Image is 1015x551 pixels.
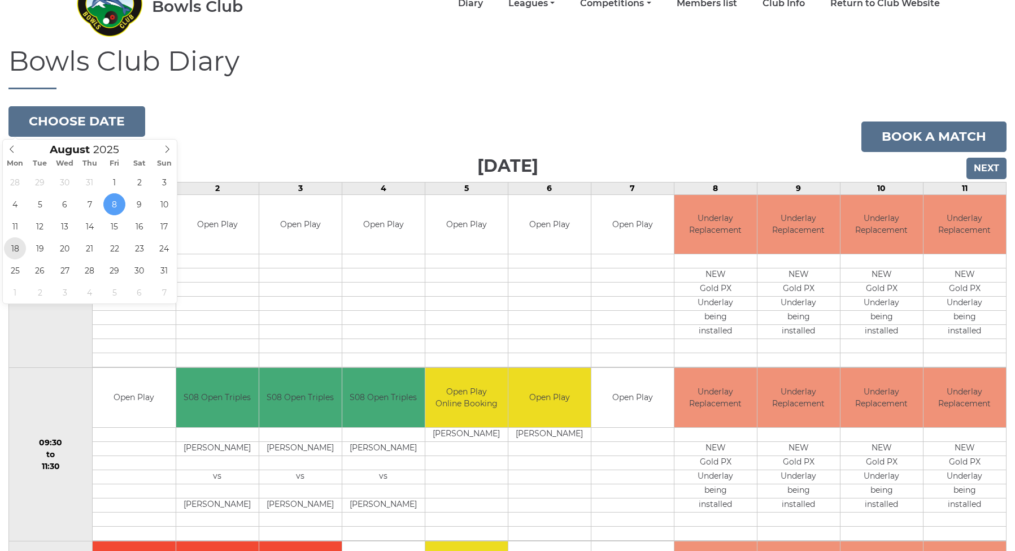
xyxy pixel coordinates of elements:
td: NEW [674,441,757,455]
td: installed [923,498,1006,512]
td: Gold PX [840,455,923,470]
td: Gold PX [923,455,1006,470]
td: 8 [674,182,757,194]
td: Underlay [757,297,840,311]
span: August 3, 2025 [153,171,175,193]
span: September 2, 2025 [29,281,51,303]
td: being [840,311,923,325]
td: installed [840,325,923,339]
td: Gold PX [923,283,1006,297]
span: August 24, 2025 [153,237,175,259]
td: Gold PX [757,455,840,470]
span: August 28, 2025 [79,259,101,281]
span: August 29, 2025 [103,259,125,281]
span: August 22, 2025 [103,237,125,259]
td: NEW [923,268,1006,283]
td: Underlay [923,470,1006,484]
td: Open Play [508,195,591,254]
td: [PERSON_NAME] [176,498,259,512]
span: August 27, 2025 [54,259,76,281]
td: installed [923,325,1006,339]
td: Underlay [840,297,923,311]
span: Sun [152,160,177,167]
td: S08 Open Triples [342,368,425,427]
span: August 2, 2025 [128,171,150,193]
input: Next [966,158,1007,179]
td: NEW [674,268,757,283]
td: installed [840,498,923,512]
span: August 20, 2025 [54,237,76,259]
td: being [923,311,1006,325]
td: Gold PX [674,283,757,297]
span: Tue [28,160,53,167]
span: July 28, 2025 [4,171,26,193]
td: Underlay [757,470,840,484]
span: August 4, 2025 [4,193,26,215]
span: Fri [102,160,127,167]
td: NEW [757,441,840,455]
td: being [674,311,757,325]
span: August 11, 2025 [4,215,26,237]
span: August 21, 2025 [79,237,101,259]
span: August 5, 2025 [29,193,51,215]
td: Open Play [591,368,674,427]
td: Underlay Replacement [840,368,923,427]
span: August 31, 2025 [153,259,175,281]
td: 7 [591,182,674,194]
td: Open Play [591,195,674,254]
span: August 7, 2025 [79,193,101,215]
td: installed [674,498,757,512]
td: S08 Open Triples [259,368,342,427]
td: being [674,484,757,498]
td: Underlay [923,297,1006,311]
td: NEW [923,441,1006,455]
span: September 4, 2025 [79,281,101,303]
td: NEW [840,268,923,283]
td: Underlay Replacement [674,195,757,254]
td: 5 [425,182,508,194]
span: August 25, 2025 [4,259,26,281]
td: being [757,484,840,498]
td: being [923,484,1006,498]
td: Underlay [840,470,923,484]
a: Book a match [861,122,1007,152]
td: Open Play [93,368,175,427]
td: Gold PX [757,283,840,297]
td: Underlay Replacement [840,195,923,254]
td: 09:30 to 11:30 [9,368,93,541]
span: July 31, 2025 [79,171,101,193]
span: Sat [127,160,152,167]
span: August 10, 2025 [153,193,175,215]
span: September 5, 2025 [103,281,125,303]
input: Scroll to increment [90,143,134,156]
td: Open Play [259,195,342,254]
td: Underlay Replacement [757,368,840,427]
td: 6 [508,182,591,194]
td: [PERSON_NAME] [176,441,259,455]
span: September 6, 2025 [128,281,150,303]
td: Underlay Replacement [757,195,840,254]
td: Underlay [674,470,757,484]
span: August 19, 2025 [29,237,51,259]
h1: Bowls Club Diary [8,46,1007,89]
span: July 29, 2025 [29,171,51,193]
span: August 6, 2025 [54,193,76,215]
td: being [840,484,923,498]
span: August 12, 2025 [29,215,51,237]
td: Open Play [176,195,259,254]
td: S08 Open Triples [176,368,259,427]
span: September 7, 2025 [153,281,175,303]
span: August 16, 2025 [128,215,150,237]
td: [PERSON_NAME] [425,427,508,441]
td: Underlay Replacement [923,368,1006,427]
span: August 30, 2025 [128,259,150,281]
td: 3 [259,182,342,194]
span: September 1, 2025 [4,281,26,303]
span: September 3, 2025 [54,281,76,303]
td: Underlay Replacement [674,368,757,427]
button: Choose date [8,106,145,137]
span: Mon [3,160,28,167]
td: installed [757,325,840,339]
td: 4 [342,182,425,194]
td: Gold PX [674,455,757,470]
